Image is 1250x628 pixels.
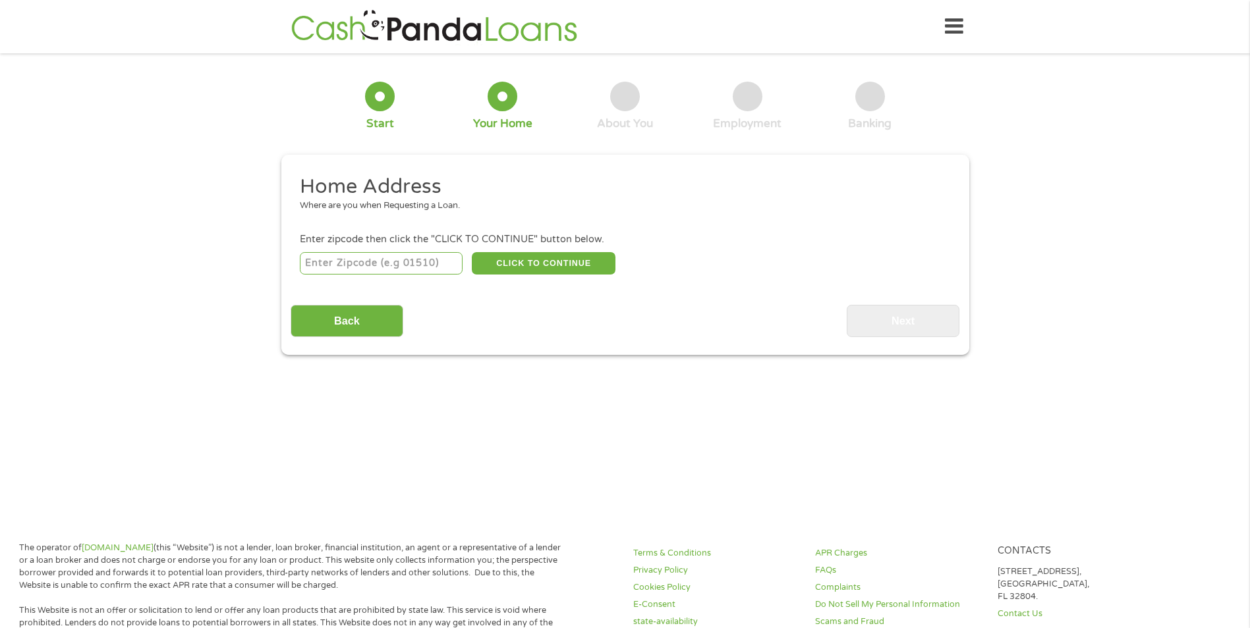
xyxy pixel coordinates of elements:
div: Banking [848,117,892,131]
h2: Home Address [300,174,940,200]
a: [DOMAIN_NAME] [82,542,154,553]
a: Terms & Conditions [633,547,799,560]
a: APR Charges [815,547,981,560]
input: Back [291,305,403,337]
img: GetLoanNow Logo [287,8,581,45]
button: CLICK TO CONTINUE [472,252,615,275]
div: Start [366,117,394,131]
div: Where are you when Requesting a Loan. [300,199,940,213]
div: About You [597,117,653,131]
div: Enter zipcode then click the "CLICK TO CONTINUE" button below. [300,232,950,247]
div: Your Home [473,117,532,131]
div: Employment [713,117,781,131]
a: Privacy Policy [633,564,799,577]
a: Do Not Sell My Personal Information [815,598,981,611]
p: [STREET_ADDRESS], [GEOGRAPHIC_DATA], FL 32804. [998,565,1164,603]
input: Next [847,305,959,337]
h4: Contacts [998,545,1164,558]
p: The operator of (this “Website”) is not a lender, loan broker, financial institution, an agent or... [19,542,566,592]
a: E-Consent [633,598,799,611]
a: Complaints [815,581,981,594]
a: Contact Us [998,608,1164,620]
input: Enter Zipcode (e.g 01510) [300,252,463,275]
a: FAQs [815,564,981,577]
a: Cookies Policy [633,581,799,594]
